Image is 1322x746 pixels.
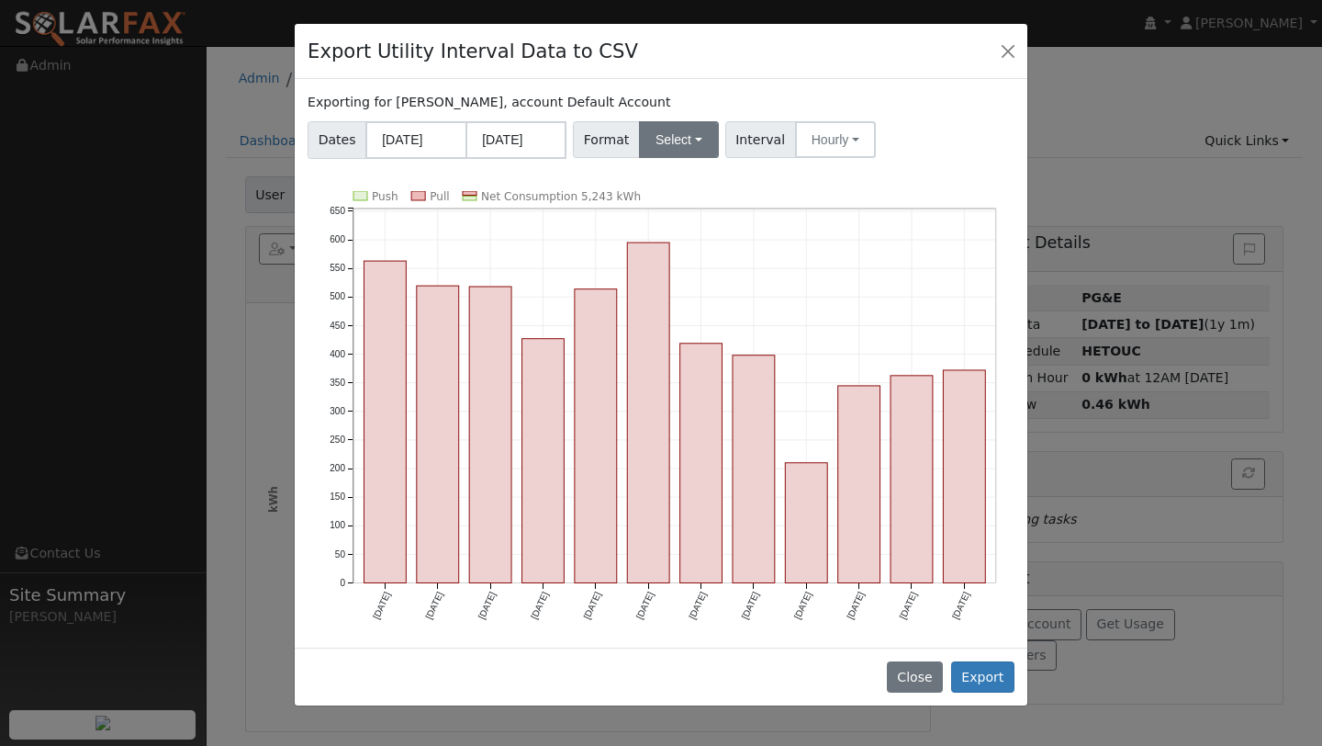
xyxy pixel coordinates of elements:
rect: onclick="" [838,386,880,583]
text: 150 [330,492,345,502]
text: [DATE] [792,590,813,620]
rect: onclick="" [364,261,407,582]
text: [DATE] [950,590,971,620]
span: Dates [308,121,366,159]
text: 300 [330,406,345,416]
text: [DATE] [582,590,603,620]
rect: onclick="" [944,370,986,583]
text: 600 [330,234,345,244]
button: Close [995,38,1021,63]
text: [DATE] [845,590,866,620]
rect: onclick="" [627,243,669,583]
rect: onclick="" [417,286,459,582]
button: Close [887,661,943,693]
span: Interval [725,121,796,158]
button: Hourly [795,121,876,158]
rect: onclick="" [891,376,933,583]
text: Pull [430,190,449,203]
text: [DATE] [424,590,445,620]
rect: onclick="" [575,288,617,582]
rect: onclick="" [733,355,775,582]
span: Format [573,121,640,158]
rect: onclick="" [469,287,511,583]
text: 350 [330,378,345,388]
h4: Export Utility Interval Data to CSV [308,37,638,66]
text: Push [372,190,398,203]
rect: onclick="" [522,338,565,582]
text: 400 [330,349,345,359]
text: [DATE] [476,590,498,620]
text: [DATE] [529,590,550,620]
text: 550 [330,263,345,273]
text: 500 [330,291,345,301]
text: 100 [330,520,345,530]
text: [DATE] [740,590,761,620]
text: 450 [330,320,345,330]
text: [DATE] [898,590,919,620]
text: [DATE] [687,590,708,620]
rect: onclick="" [785,463,827,583]
label: Exporting for [PERSON_NAME], account Default Account [308,93,670,112]
button: Export [951,661,1014,693]
text: 0 [341,578,346,588]
text: Net Consumption 5,243 kWh [481,190,641,203]
text: 250 [330,435,345,445]
text: 650 [330,206,345,216]
text: [DATE] [371,590,392,620]
text: 50 [335,548,346,559]
rect: onclick="" [680,344,723,583]
text: [DATE] [634,590,655,620]
button: Select [639,121,719,158]
text: 200 [330,463,345,473]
